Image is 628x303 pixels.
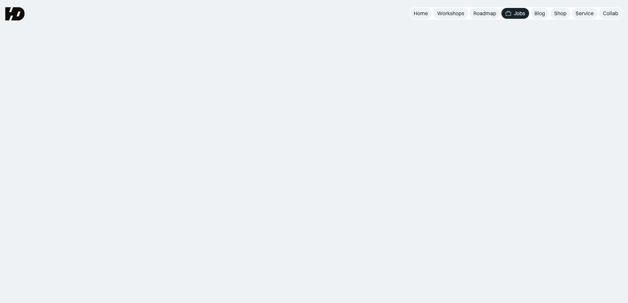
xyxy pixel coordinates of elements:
[572,8,598,19] a: Service
[433,8,468,19] a: Workshops
[599,8,622,19] a: Collab
[554,10,566,17] div: Shop
[514,10,525,17] div: Jobs
[437,10,464,17] div: Workshops
[501,8,529,19] a: Jobs
[410,8,432,19] a: Home
[473,10,496,17] div: Roadmap
[576,10,594,17] div: Service
[550,8,570,19] a: Shop
[530,8,549,19] a: Blog
[414,10,428,17] div: Home
[534,10,545,17] div: Blog
[469,8,500,19] a: Roadmap
[603,10,618,17] div: Collab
